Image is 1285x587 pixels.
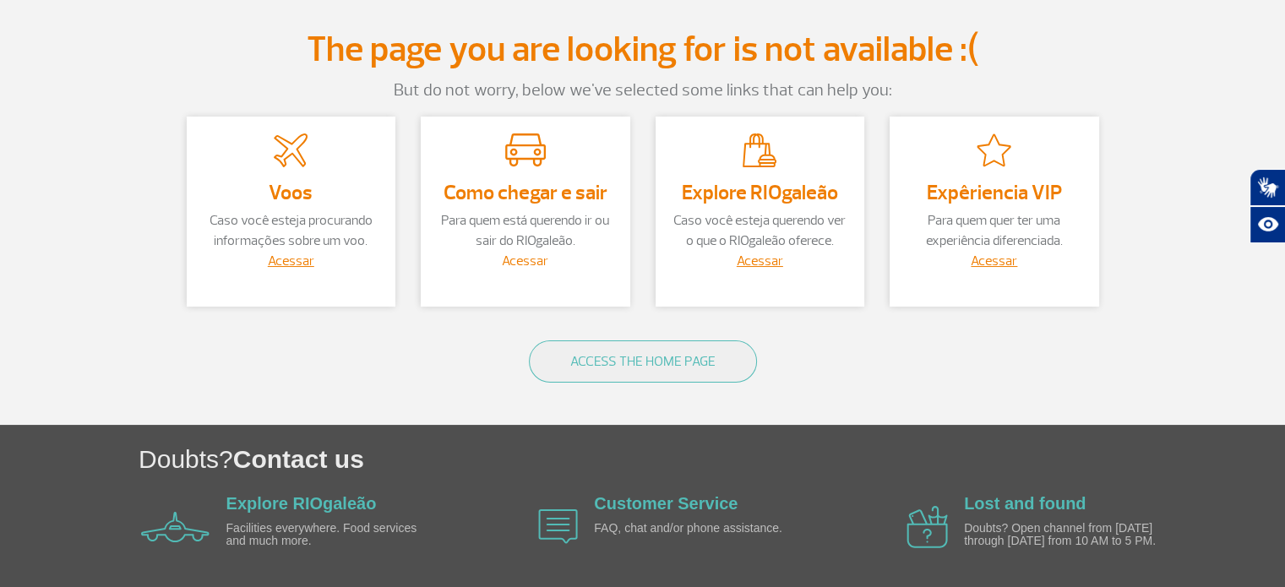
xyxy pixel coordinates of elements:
p: FAQ, chat and/or phone assistance. [594,522,788,535]
a: Customer Service [594,494,738,513]
div: Plugin de acessibilidade da Hand Talk. [1250,169,1285,243]
p: Para quem está querendo ir ou sair do RIOgaleão. [438,210,613,251]
a: Acessar [268,253,314,269]
a: Lost and found [964,494,1086,513]
p: Para quem quer ter uma experiência diferenciada. [907,210,1082,251]
p: But do not worry, below we've selected some links that can help you: [174,78,1112,103]
h1: Doubts? [139,442,1285,476]
a: Explore RIOgaleão [226,494,377,513]
button: ACCESS THE HOME PAGE [529,340,757,383]
h3: Como chegar e sair [438,182,613,204]
p: Caso você esteja querendo ver o que o RIOgaleão oferece. [672,210,848,251]
h3: The page you are looking for is not available :( [305,29,981,71]
p: Doubts? Open channel from [DATE] through [DATE] from 10 AM to 5 PM. [964,522,1158,548]
button: Abrir tradutor de língua de sinais. [1250,169,1285,206]
p: Caso você esteja procurando informações sobre um voo. [204,210,379,251]
span: Contact us [233,445,364,473]
a: Acessar [737,253,783,269]
h3: Voos [204,182,379,204]
img: airplane icon [907,506,948,548]
a: Acessar [502,253,548,269]
img: airplane icon [538,509,578,544]
p: Facilities everywhere. Food services and much more. [226,522,421,548]
h3: Explore RIOgaleão [672,182,848,204]
img: airplane icon [141,512,210,542]
a: Acessar [971,253,1017,269]
button: Abrir recursos assistivos. [1250,206,1285,243]
h3: Expêriencia VIP [907,182,1082,204]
